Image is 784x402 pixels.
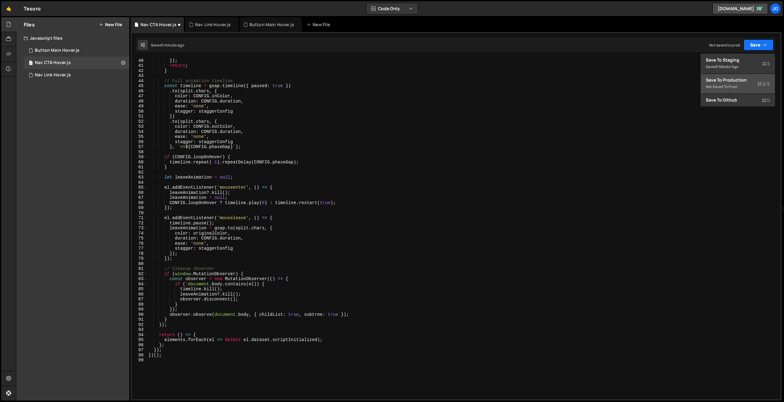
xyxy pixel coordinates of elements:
[132,353,148,358] div: 98
[706,57,770,63] div: Save to Staging
[132,282,148,287] div: 84
[132,297,148,302] div: 87
[701,54,775,74] button: Save to StagingS Saved1 minute ago
[132,175,148,180] div: 63
[16,32,129,44] div: Javascript files
[132,205,148,211] div: 69
[132,180,148,185] div: 64
[706,83,770,90] div: Not saved to prod
[132,83,148,89] div: 45
[24,44,129,57] div: 17308/48089.js
[132,307,148,312] div: 89
[151,42,184,48] div: Saved
[132,109,148,114] div: 50
[132,241,148,246] div: 76
[132,170,148,175] div: 62
[132,63,148,68] div: 41
[132,221,148,226] div: 72
[132,78,148,84] div: 44
[132,129,148,135] div: 54
[132,165,148,170] div: 61
[24,57,129,69] div: 17308/48125.js
[770,3,781,14] a: Jo
[132,190,148,195] div: 66
[132,231,148,236] div: 74
[132,226,148,231] div: 73
[132,211,148,216] div: 70
[132,337,148,343] div: 95
[162,42,184,48] div: 1 minute ago
[744,39,774,50] button: Save
[132,271,148,277] div: 82
[132,251,148,256] div: 78
[757,81,770,87] span: S
[29,61,33,66] span: 1
[132,144,148,150] div: 57
[132,124,148,129] div: 53
[132,160,148,165] div: 60
[762,61,770,67] span: S
[132,236,148,241] div: 75
[132,256,148,261] div: 79
[717,64,738,69] div: 1 minute ago
[713,3,768,14] a: [DOMAIN_NAME]
[1,1,16,16] a: 🤙
[35,60,71,66] div: Nav CTA Hover.js
[132,150,148,155] div: 58
[132,276,148,282] div: 83
[195,22,231,28] div: Nav Link Hover.js
[132,266,148,271] div: 81
[701,94,775,106] button: Save to GithubG
[132,68,148,74] div: 42
[140,22,177,28] div: Nav CTA Hover.js
[132,94,148,99] div: 47
[132,312,148,317] div: 90
[132,155,148,160] div: 59
[35,48,79,53] div: Button Main Hover.js
[132,246,148,251] div: 77
[132,73,148,78] div: 43
[132,287,148,292] div: 85
[762,97,770,103] span: G
[132,185,148,190] div: 65
[132,200,148,206] div: 68
[132,292,148,297] div: 86
[132,139,148,145] div: 56
[132,317,148,322] div: 91
[132,114,148,119] div: 51
[307,22,332,28] div: New File
[132,327,148,332] div: 93
[132,322,148,328] div: 92
[701,74,775,94] button: Save to ProductionS Not saved to prod
[132,134,148,139] div: 55
[706,77,770,83] div: Save to Production
[709,42,740,48] div: Not saved to prod
[132,348,148,353] div: 97
[706,63,770,70] div: Saved
[35,72,71,78] div: Nav Link Hover.js
[132,58,148,63] div: 40
[132,343,148,348] div: 96
[24,5,41,12] div: Tesoro
[366,3,418,14] button: Code Only
[250,22,294,28] div: Button Main Hover.js
[132,332,148,338] div: 94
[132,195,148,200] div: 67
[132,358,148,363] div: 99
[132,119,148,124] div: 52
[132,89,148,94] div: 46
[132,215,148,221] div: 71
[24,21,35,28] h2: Files
[24,69,129,81] div: 17308/48103.js
[99,22,122,27] button: New File
[132,302,148,307] div: 88
[132,99,148,104] div: 48
[132,104,148,109] div: 49
[132,261,148,267] div: 80
[706,97,770,103] div: Save to Github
